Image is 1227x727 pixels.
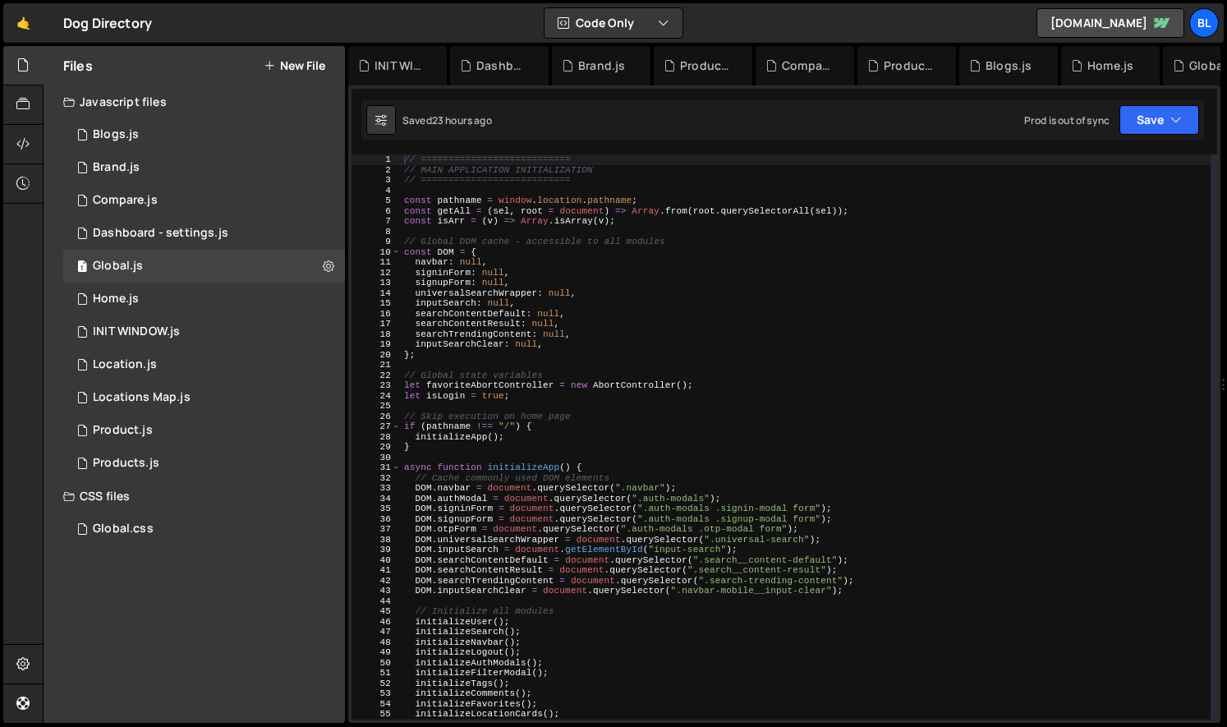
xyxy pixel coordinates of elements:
div: 34 [352,494,402,504]
div: Products.js [884,58,936,74]
div: 22 [352,370,402,381]
div: Home.js [93,292,139,306]
div: Global.css [93,522,154,536]
div: Blogs.js [986,58,1032,74]
div: CSS files [44,480,345,513]
div: 53 [352,688,402,699]
div: 32 [352,473,402,484]
div: Product.js [93,423,153,438]
div: 17 [352,319,402,329]
div: 46 [352,617,402,628]
div: INIT WINDOW.js [375,58,427,74]
a: 🤙 [3,3,44,43]
div: Javascript files [44,85,345,118]
div: 8 [352,227,402,237]
div: 45 [352,606,402,617]
div: 16220/44393.js [63,414,345,447]
div: Saved [402,113,492,127]
div: 41 [352,565,402,576]
div: 10 [352,247,402,258]
div: 29 [352,442,402,453]
div: Dog Directory [63,13,152,33]
div: 31 [352,462,402,473]
div: 48 [352,637,402,648]
div: 16220/44394.js [63,151,345,184]
div: Brand.js [578,58,625,74]
div: 13 [352,278,402,288]
div: 18 [352,329,402,340]
div: 4 [352,186,402,196]
div: 1 [352,154,402,165]
button: Code Only [545,8,682,38]
div: 37 [352,524,402,535]
div: Dashboard - settings.js [93,226,228,241]
button: New File [264,59,325,72]
div: 51 [352,668,402,679]
div: 52 [352,679,402,689]
div: 54 [352,699,402,710]
div: Dashboard - settings.js [476,58,529,74]
div: 7 [352,216,402,227]
div: Product.js [680,58,733,74]
h2: Files [63,57,93,75]
div: 16220/43680.js [63,381,345,414]
a: Bl [1189,8,1219,38]
div: Compare.js [782,58,834,74]
div: 16220/43682.css [63,513,345,545]
div: 5 [352,196,402,206]
div: 21 [352,360,402,370]
div: 42 [352,576,402,587]
div: 35 [352,504,402,514]
div: 16220/44321.js [63,118,345,151]
div: 16 [352,309,402,320]
div: Global.js [93,259,143,274]
div: 9 [352,237,402,247]
div: 3 [352,175,402,186]
div: INIT WINDOW.js [93,324,180,339]
div: 44 [352,596,402,607]
div: 20 [352,350,402,361]
div: 6 [352,206,402,217]
div: 16220/44319.js [63,283,345,315]
div: Home.js [1087,58,1133,74]
div: 33 [352,483,402,494]
div: 47 [352,627,402,637]
div: 23 hours ago [432,113,492,127]
: 16220/43679.js [63,348,345,381]
div: Location.js [93,357,157,372]
div: 30 [352,453,402,463]
div: 26 [352,412,402,422]
div: Brand.js [93,160,140,175]
div: 19 [352,339,402,350]
div: Blogs.js [93,127,139,142]
div: 24 [352,391,402,402]
a: [DOMAIN_NAME] [1036,8,1184,38]
div: Products.js [93,456,159,471]
div: 16220/43681.js [63,250,345,283]
div: 16220/44477.js [63,315,345,348]
div: 2 [352,165,402,176]
div: Compare.js [93,193,158,208]
button: Save [1119,105,1199,135]
div: 16220/44324.js [63,447,345,480]
div: Locations Map.js [93,390,191,405]
div: 15 [352,298,402,309]
div: 25 [352,401,402,412]
div: 16220/44328.js [63,184,345,217]
div: 28 [352,432,402,443]
div: 39 [352,545,402,555]
span: 1 [77,261,87,274]
div: 23 [352,380,402,391]
div: 36 [352,514,402,525]
div: 50 [352,658,402,669]
div: 12 [352,268,402,278]
div: 43 [352,586,402,596]
div: 16220/44476.js [63,217,345,250]
div: 40 [352,555,402,566]
div: 55 [352,709,402,720]
div: Prod is out of sync [1024,113,1110,127]
div: 27 [352,421,402,432]
div: 11 [352,257,402,268]
div: 38 [352,535,402,545]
